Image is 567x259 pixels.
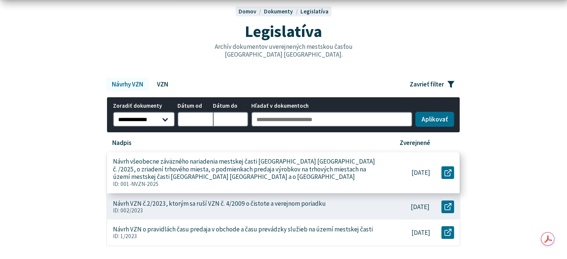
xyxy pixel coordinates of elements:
p: [DATE] [411,203,429,211]
a: Legislatíva [300,8,328,15]
a: Domov [239,8,264,15]
select: Zoradiť dokumenty [113,112,175,127]
span: Dátum od [177,103,213,109]
a: VZN [151,78,173,91]
p: Archív dokumentov uverejnených mestskou časťou [GEOGRAPHIC_DATA] [GEOGRAPHIC_DATA]. [198,43,368,58]
input: Hľadať v dokumentoch [251,112,413,127]
p: ID: 001-NVZN-2025 [113,181,377,187]
p: ID: 002/2023 [113,207,377,214]
p: Návrh všeobecne záväzného nariadenia mestskej časti [GEOGRAPHIC_DATA] [GEOGRAPHIC_DATA] č. /2025,... [113,158,377,181]
p: Návrh VZN o pravidlách času predaja v obchode a času prevádzky služieb na území mestskej časti [113,225,373,233]
a: Dokumenty [264,8,300,15]
p: Nadpis [112,139,132,147]
p: Návrh VZN č.2/2023, ktorým sa ruší VZN č. 4/2009 o čistote a verejnom poriadku [113,200,326,208]
span: Hľadať v dokumentoch [251,103,413,109]
p: [DATE] [412,229,430,237]
button: Aplikovať [415,112,454,127]
span: Dátum do [213,103,248,109]
span: Legislatíva [245,21,322,41]
button: Zavrieť filter [404,78,460,91]
p: ID: 1/2023 [113,233,377,240]
a: Návrhy VZN [106,78,148,91]
span: Zoradiť dokumenty [113,103,175,109]
p: [DATE] [412,169,430,177]
span: Domov [239,8,256,15]
p: Zverejnené [400,139,430,147]
input: Dátum do [213,112,248,127]
span: Zavrieť filter [410,80,444,88]
input: Dátum od [177,112,213,127]
span: Dokumenty [264,8,293,15]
